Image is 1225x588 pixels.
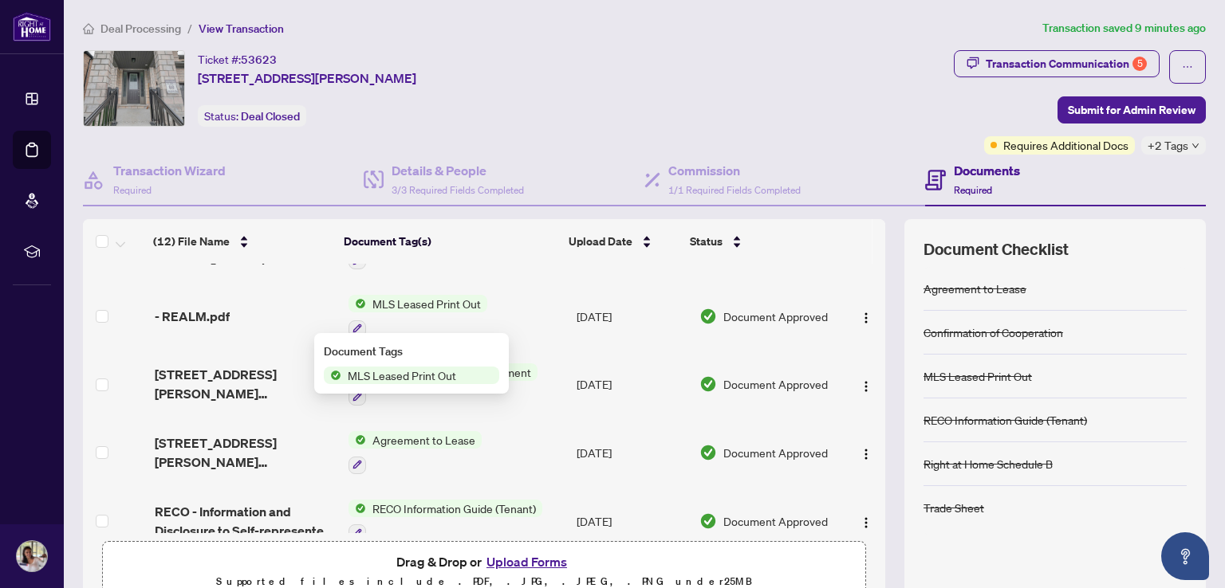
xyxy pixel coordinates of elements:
[349,500,542,543] button: Status IconRECO Information Guide (Tenant)
[853,371,879,397] button: Logo
[349,500,366,517] img: Status Icon
[1132,57,1147,71] div: 5
[860,516,872,529] img: Logo
[860,312,872,324] img: Logo
[569,233,632,250] span: Upload Date
[1148,136,1188,155] span: +2 Tags
[1182,61,1193,73] span: ellipsis
[147,219,337,264] th: (12) File Name
[570,282,694,351] td: [DATE]
[699,512,717,530] img: Document Status
[570,418,694,487] td: [DATE]
[723,512,828,530] span: Document Approved
[954,161,1020,180] h4: Documents
[924,411,1087,429] div: RECO Information Guide (Tenant)
[853,508,879,534] button: Logo
[337,219,562,264] th: Document Tag(s)
[155,307,230,326] span: - REALM.pdf
[1192,142,1199,150] span: down
[198,69,416,88] span: [STREET_ADDRESS][PERSON_NAME]
[924,280,1026,297] div: Agreement to Lease
[100,22,181,36] span: Deal Processing
[155,502,336,540] span: RECO - Information and Disclosure to Self-represented Party.pdf
[84,51,184,126] img: IMG-X12345356_1.jpg
[113,161,226,180] h4: Transaction Wizard
[199,22,284,36] span: View Transaction
[324,367,341,384] img: Status Icon
[1068,97,1195,123] span: Submit for Admin Review
[482,551,572,572] button: Upload Forms
[562,219,683,264] th: Upload Date
[924,238,1069,261] span: Document Checklist
[341,367,463,384] span: MLS Leased Print Out
[986,51,1147,76] div: Transaction Communication
[187,19,192,37] li: /
[392,161,524,180] h4: Details & People
[241,109,300,123] span: Deal Closed
[924,323,1063,341] div: Confirmation of Cooperation
[690,233,723,250] span: Status
[17,541,47,571] img: Profile Icon
[13,12,51,41] img: logo
[570,351,694,419] td: [DATE]
[924,499,984,516] div: Trade Sheet
[392,184,524,196] span: 3/3 Required Fields Completed
[954,50,1160,77] button: Transaction Communication5
[1042,19,1206,37] article: Transaction saved 9 minutes ago
[83,23,94,34] span: home
[241,53,277,67] span: 53623
[366,431,482,449] span: Agreement to Lease
[155,365,336,403] span: [STREET_ADDRESS][PERSON_NAME] _Lease_[DATE] 19_46_06.pdf
[1058,96,1206,123] button: Submit for Admin Review
[198,50,277,69] div: Ticket #:
[155,433,336,472] span: [STREET_ADDRESS][PERSON_NAME] _Lease_[DATE] 15_27_19.pdf
[699,444,717,461] img: Document Status
[570,487,694,555] td: [DATE]
[853,440,879,465] button: Logo
[860,448,872,461] img: Logo
[954,184,992,196] span: Required
[349,295,487,338] button: Status IconMLS Leased Print Out
[349,295,366,312] img: Status Icon
[1003,136,1128,154] span: Requires Additional Docs
[668,184,801,196] span: 1/1 Required Fields Completed
[683,219,830,264] th: Status
[153,233,230,250] span: (12) File Name
[1161,532,1209,580] button: Open asap
[113,184,152,196] span: Required
[723,375,828,393] span: Document Approved
[699,375,717,393] img: Document Status
[860,380,872,393] img: Logo
[198,105,306,127] div: Status:
[924,455,1053,472] div: Right at Home Schedule B
[723,308,828,325] span: Document Approved
[853,304,879,329] button: Logo
[723,444,828,461] span: Document Approved
[349,431,366,449] img: Status Icon
[349,431,482,474] button: Status IconAgreement to Lease
[366,295,487,312] span: MLS Leased Print Out
[924,367,1032,385] div: MLS Leased Print Out
[396,551,572,572] span: Drag & Drop or
[668,161,801,180] h4: Commission
[324,343,499,360] div: Document Tags
[366,500,542,517] span: RECO Information Guide (Tenant)
[699,308,717,325] img: Document Status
